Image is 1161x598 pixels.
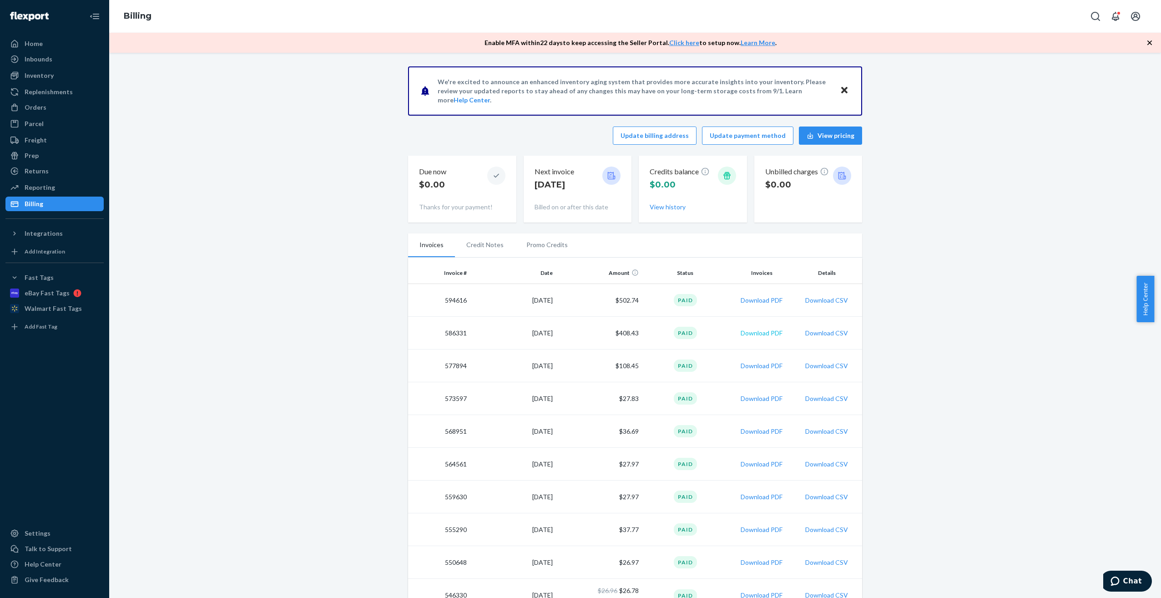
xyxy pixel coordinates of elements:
td: $26.97 [556,546,642,579]
td: $36.69 [556,415,642,448]
th: Amount [556,262,642,284]
button: Open account menu [1126,7,1145,25]
button: View history [650,203,686,212]
td: $408.43 [556,317,642,350]
td: $108.45 [556,350,642,382]
button: Download PDF [741,329,782,338]
div: Add Integration [25,248,65,255]
button: Close [838,84,850,97]
button: Open Search Box [1086,7,1105,25]
div: Inventory [25,71,54,80]
td: 559630 [408,481,470,513]
a: Billing [124,11,151,21]
button: Download CSV [805,329,848,338]
div: Settings [25,529,50,538]
a: eBay Fast Tags [5,286,104,300]
a: Settings [5,526,104,541]
th: Invoices [728,262,795,284]
td: 568951 [408,415,470,448]
td: $502.74 [556,284,642,317]
p: Credits balance [650,167,710,177]
td: $37.77 [556,513,642,546]
td: [DATE] [470,448,556,481]
div: Integrations [25,229,63,238]
td: 550648 [408,546,470,579]
div: Paid [674,425,697,437]
p: [DATE] [535,179,574,191]
a: Returns [5,164,104,178]
button: Download CSV [805,296,848,305]
span: $0.00 [650,180,676,190]
div: Inbounds [25,55,52,64]
a: Inventory [5,68,104,83]
td: 564561 [408,448,470,481]
span: Help Center [1136,276,1154,322]
button: Close Navigation [86,7,104,25]
button: Download CSV [805,492,848,502]
div: Paid [674,294,697,306]
div: Paid [674,491,697,503]
td: 586331 [408,317,470,350]
div: Parcel [25,119,44,128]
td: [DATE] [470,546,556,579]
div: Help Center [25,560,61,569]
td: 594616 [408,284,470,317]
button: View pricing [799,127,862,145]
div: Replenishments [25,87,73,96]
td: $27.83 [556,382,642,415]
a: Reporting [5,180,104,195]
button: Talk to Support [5,542,104,556]
div: Paid [674,392,697,405]
li: Credit Notes [455,233,515,256]
button: Download PDF [741,525,782,534]
div: Returns [25,167,49,176]
button: Download CSV [805,558,848,567]
td: [DATE] [470,350,556,382]
div: Paid [674,360,697,372]
div: Paid [674,458,697,470]
div: eBay Fast Tags [25,289,70,298]
th: Details [795,262,862,284]
td: [DATE] [470,284,556,317]
button: Download PDF [741,558,782,567]
button: Download CSV [805,460,848,469]
button: Download PDF [741,394,782,403]
button: Download PDF [741,427,782,436]
p: Next invoice [535,167,574,177]
div: Talk to Support [25,544,72,553]
a: Help Center [454,96,490,104]
button: Download CSV [805,394,848,403]
th: Invoice # [408,262,470,284]
button: Open notifications [1106,7,1125,25]
a: Learn More [741,39,775,46]
a: Prep [5,148,104,163]
td: 577894 [408,350,470,382]
div: Orders [25,103,46,112]
div: Paid [674,523,697,536]
button: Download PDF [741,460,782,469]
li: Invoices [408,233,455,257]
a: Parcel [5,117,104,131]
button: Give Feedback [5,573,104,587]
td: 555290 [408,513,470,546]
div: Give Feedback [25,575,69,584]
button: Integrations [5,226,104,241]
a: Billing [5,197,104,211]
div: Home [25,39,43,48]
td: [DATE] [470,317,556,350]
div: Add Fast Tag [25,323,57,330]
p: Due now [419,167,446,177]
th: Date [470,262,556,284]
a: Home [5,36,104,51]
p: Enable MFA within 22 days to keep accessing the Seller Portal. to setup now. . [485,38,777,47]
ol: breadcrumbs [116,3,159,30]
a: Help Center [5,557,104,572]
div: Prep [25,151,39,160]
p: We're excited to announce an enhanced inventory aging system that provides more accurate insights... [438,77,831,105]
button: Download PDF [741,361,782,370]
div: Walmart Fast Tags [25,304,82,313]
div: Paid [674,556,697,568]
div: Reporting [25,183,55,192]
p: $0.00 [419,179,446,191]
div: Billing [25,199,43,208]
